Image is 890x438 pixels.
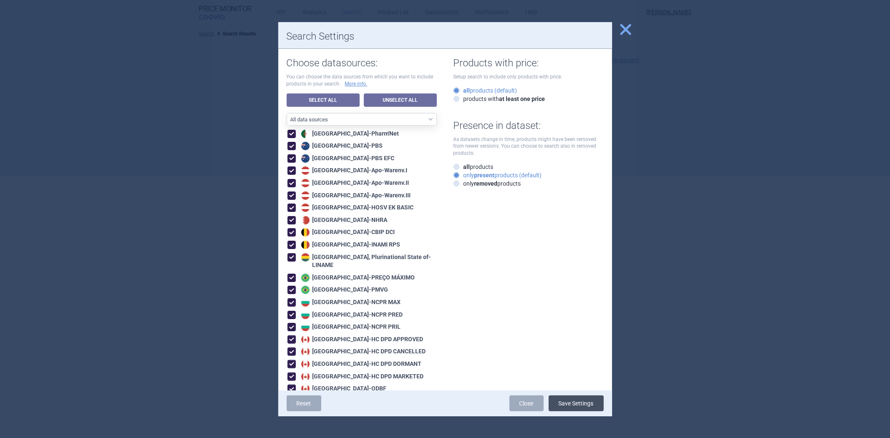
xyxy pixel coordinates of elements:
[301,360,310,368] img: Canada
[299,166,408,175] div: [GEOGRAPHIC_DATA] - Apo-Warenv.I
[287,57,437,69] h1: Choose datasources:
[299,323,401,331] div: [GEOGRAPHIC_DATA] - NCPR PRIL
[301,130,310,138] img: Algeria
[299,216,388,224] div: [GEOGRAPHIC_DATA] - NHRA
[301,286,310,294] img: Brazil
[301,216,310,224] img: Bahrain
[301,311,310,319] img: Bulgaria
[454,179,521,188] label: only products
[474,172,495,179] strong: present
[301,179,310,187] img: Austria
[301,347,310,356] img: Canada
[299,274,415,282] div: [GEOGRAPHIC_DATA] - PREÇO MÁXIMO
[301,154,310,163] img: Australia
[301,204,310,212] img: Austria
[299,228,395,237] div: [GEOGRAPHIC_DATA] - CBIP DCI
[454,171,542,179] label: only products (default)
[299,241,401,249] div: [GEOGRAPHIC_DATA] - INAMI RPS
[299,204,414,212] div: [GEOGRAPHIC_DATA] - HOSV EK BASIC
[301,191,310,200] img: Austria
[301,385,310,393] img: Canada
[301,142,310,150] img: Australia
[299,373,424,381] div: [GEOGRAPHIC_DATA] - HC DPD MARKETED
[301,253,310,262] img: Bolivia, Plurinational State of
[454,120,604,132] h1: Presence in dataset:
[454,73,604,81] p: Setup search to include only products with price:
[299,298,401,307] div: [GEOGRAPHIC_DATA] - NCPR MAX
[345,81,368,88] a: More info.
[299,191,411,200] div: [GEOGRAPHIC_DATA] - Apo-Warenv.III
[299,360,422,368] div: [GEOGRAPHIC_DATA] - HC DPD DORMANT
[464,87,470,94] strong: all
[299,142,383,150] div: [GEOGRAPHIC_DATA] - PBS
[549,395,604,411] button: Save Settings
[301,373,310,381] img: Canada
[464,164,470,170] strong: all
[301,228,310,237] img: Belgium
[454,57,604,69] h1: Products with price:
[474,180,498,187] strong: removed
[509,395,544,411] a: Close
[299,385,387,393] div: [GEOGRAPHIC_DATA] - ODBF
[299,179,409,187] div: [GEOGRAPHIC_DATA] - Apo-Warenv.II
[299,286,388,294] div: [GEOGRAPHIC_DATA] - PMVG
[454,136,604,157] p: As datasets change in time, products might have been removed from newer versions. You can choose ...
[301,335,310,344] img: Canada
[299,335,424,344] div: [GEOGRAPHIC_DATA] - HC DPD APPROVED
[454,86,517,95] label: products (default)
[299,154,395,163] div: [GEOGRAPHIC_DATA] - PBS EFC
[364,93,437,107] a: Unselect All
[301,241,310,249] img: Belgium
[301,166,310,175] img: Austria
[299,347,426,356] div: [GEOGRAPHIC_DATA] - HC DPD CANCELLED
[299,130,399,138] div: [GEOGRAPHIC_DATA] - Pharm'Net
[287,73,437,88] p: You can choose the data sources from which you want to include products in your search.
[301,274,310,282] img: Brazil
[287,30,604,43] h1: Search Settings
[499,96,545,102] strong: at least one price
[454,163,494,171] label: products
[454,95,545,103] label: products with
[301,298,310,307] img: Bulgaria
[287,395,321,411] a: Reset
[301,323,310,331] img: Bulgaria
[287,93,360,107] a: Select All
[299,311,403,319] div: [GEOGRAPHIC_DATA] - NCPR PRED
[299,253,437,269] div: [GEOGRAPHIC_DATA], Plurinational State of - LINAME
